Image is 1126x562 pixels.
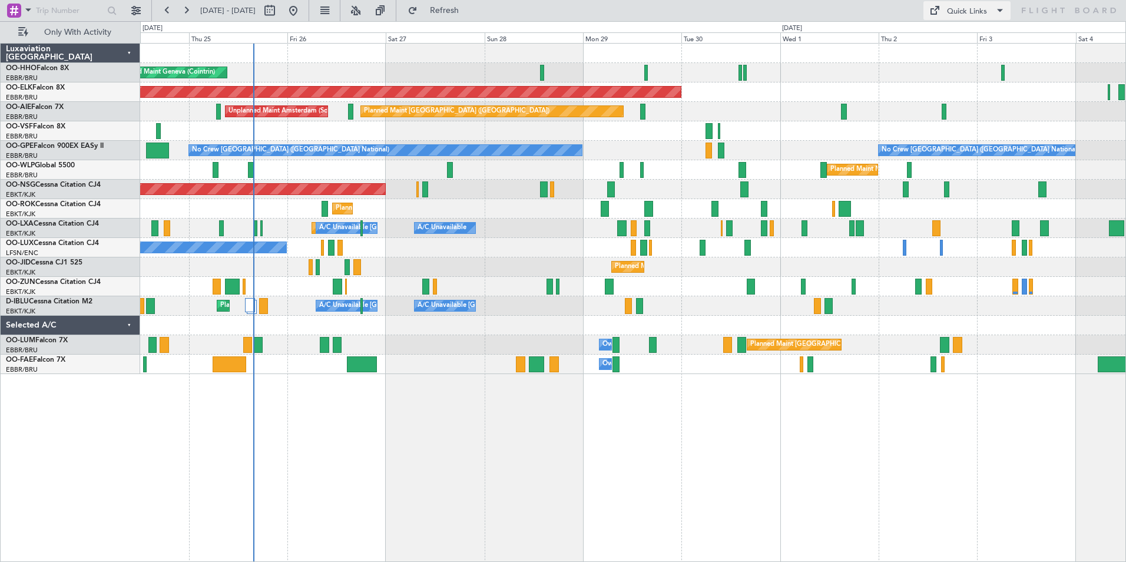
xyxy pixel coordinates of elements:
[882,141,1079,159] div: No Crew [GEOGRAPHIC_DATA] ([GEOGRAPHIC_DATA] National)
[6,104,31,111] span: OO-AIE
[6,307,35,316] a: EBKT/KJK
[6,279,35,286] span: OO-ZUN
[6,220,34,227] span: OO-LXA
[977,32,1075,43] div: Fri 3
[36,2,104,19] input: Trip Number
[420,6,469,15] span: Refresh
[6,84,32,91] span: OO-ELK
[6,201,35,208] span: OO-ROK
[879,32,977,43] div: Thu 2
[6,65,69,72] a: OO-HHOFalcon 8X
[143,24,163,34] div: [DATE]
[287,32,386,43] div: Fri 26
[6,181,101,189] a: OO-NSGCessna Citation CJ4
[6,171,38,180] a: EBBR/BRU
[6,132,38,141] a: EBBR/BRU
[6,229,35,238] a: EBKT/KJK
[6,279,101,286] a: OO-ZUNCessna Citation CJ4
[6,143,104,150] a: OO-GPEFalcon 900EX EASy II
[6,337,35,344] span: OO-LUM
[386,32,484,43] div: Sat 27
[780,32,879,43] div: Wed 1
[6,240,99,247] a: OO-LUXCessna Citation CJ4
[750,336,963,353] div: Planned Maint [GEOGRAPHIC_DATA] ([GEOGRAPHIC_DATA] National)
[6,93,38,102] a: EBBR/BRU
[189,32,287,43] div: Thu 25
[6,123,65,130] a: OO-VSFFalcon 8X
[6,65,37,72] span: OO-HHO
[6,162,75,169] a: OO-WLPGlobal 5500
[200,5,256,16] span: [DATE] - [DATE]
[220,297,352,315] div: Planned Maint Nice ([GEOGRAPHIC_DATA])
[6,346,38,355] a: EBBR/BRU
[602,336,683,353] div: Owner Melsbroek Air Base
[923,1,1011,20] button: Quick Links
[830,161,915,178] div: Planned Maint Milan (Linate)
[6,298,92,305] a: D-IBLUCessna Citation M2
[6,84,65,91] a: OO-ELKFalcon 8X
[782,24,802,34] div: [DATE]
[6,123,33,130] span: OO-VSF
[228,103,347,120] div: Unplanned Maint Amsterdam (Schiphol)
[6,201,101,208] a: OO-ROKCessna Citation CJ4
[6,220,99,227] a: OO-LXACessna Citation CJ4
[6,240,34,247] span: OO-LUX
[13,23,128,42] button: Only With Activity
[615,258,752,276] div: Planned Maint Kortrijk-[GEOGRAPHIC_DATA]
[947,6,987,18] div: Quick Links
[6,337,68,344] a: OO-LUMFalcon 7X
[6,365,38,374] a: EBBR/BRU
[6,249,38,257] a: LFSN/ENC
[6,356,65,363] a: OO-FAEFalcon 7X
[418,297,605,315] div: A/C Unavailable [GEOGRAPHIC_DATA]-[GEOGRAPHIC_DATA]
[319,219,538,237] div: A/C Unavailable [GEOGRAPHIC_DATA] ([GEOGRAPHIC_DATA] National)
[681,32,780,43] div: Tue 30
[6,259,31,266] span: OO-JID
[583,32,681,43] div: Mon 29
[192,141,389,159] div: No Crew [GEOGRAPHIC_DATA] ([GEOGRAPHIC_DATA] National)
[602,355,683,373] div: Owner Melsbroek Air Base
[402,1,473,20] button: Refresh
[6,74,38,82] a: EBBR/BRU
[336,200,473,217] div: Planned Maint Kortrijk-[GEOGRAPHIC_DATA]
[118,64,215,81] div: Planned Maint Geneva (Cointrin)
[6,113,38,121] a: EBBR/BRU
[364,103,549,120] div: Planned Maint [GEOGRAPHIC_DATA] ([GEOGRAPHIC_DATA])
[6,181,35,189] span: OO-NSG
[6,210,35,219] a: EBKT/KJK
[319,297,538,315] div: A/C Unavailable [GEOGRAPHIC_DATA] ([GEOGRAPHIC_DATA] National)
[6,287,35,296] a: EBKT/KJK
[6,356,33,363] span: OO-FAE
[418,219,466,237] div: A/C Unavailable
[6,268,35,277] a: EBKT/KJK
[6,162,35,169] span: OO-WLP
[6,151,38,160] a: EBBR/BRU
[31,28,124,37] span: Only With Activity
[6,190,35,199] a: EBKT/KJK
[6,104,64,111] a: OO-AIEFalcon 7X
[6,298,29,305] span: D-IBLU
[485,32,583,43] div: Sun 28
[6,143,34,150] span: OO-GPE
[6,259,82,266] a: OO-JIDCessna CJ1 525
